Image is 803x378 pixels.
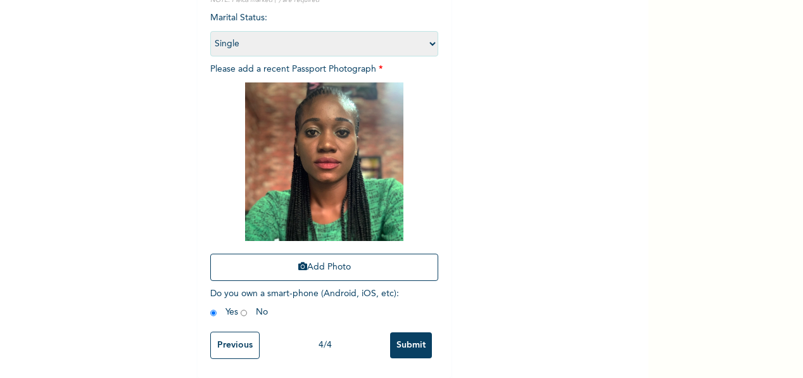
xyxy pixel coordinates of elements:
input: Previous [210,332,260,359]
span: Marital Status : [210,13,438,48]
button: Add Photo [210,254,438,281]
div: 4 / 4 [260,339,390,352]
img: Crop [245,82,403,241]
span: Please add a recent Passport Photograph [210,65,438,287]
span: Do you own a smart-phone (Android, iOS, etc) : Yes No [210,289,399,317]
input: Submit [390,332,432,358]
